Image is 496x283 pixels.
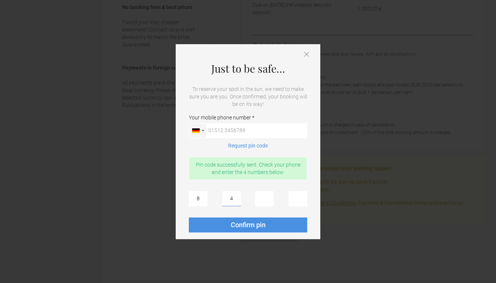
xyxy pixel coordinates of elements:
button: Close [304,52,309,58]
input: Your mobile phone number [189,123,307,138]
div: Pin code successfully sent. Check your phone and enter the 4 numbers below: [189,157,307,180]
button: Confirm pin [189,217,307,232]
span: Your mobile phone number [189,114,254,121]
span: Confirm pin [231,221,266,229]
button: Request pin code [224,142,272,149]
h4: Just to be safe… [189,63,307,74]
div: Germany (Deutschland): +49 [189,124,206,138]
p: To reserve your spot in the sun, we need to make sure you are you. Once confirmed, your booking w... [189,85,307,108]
